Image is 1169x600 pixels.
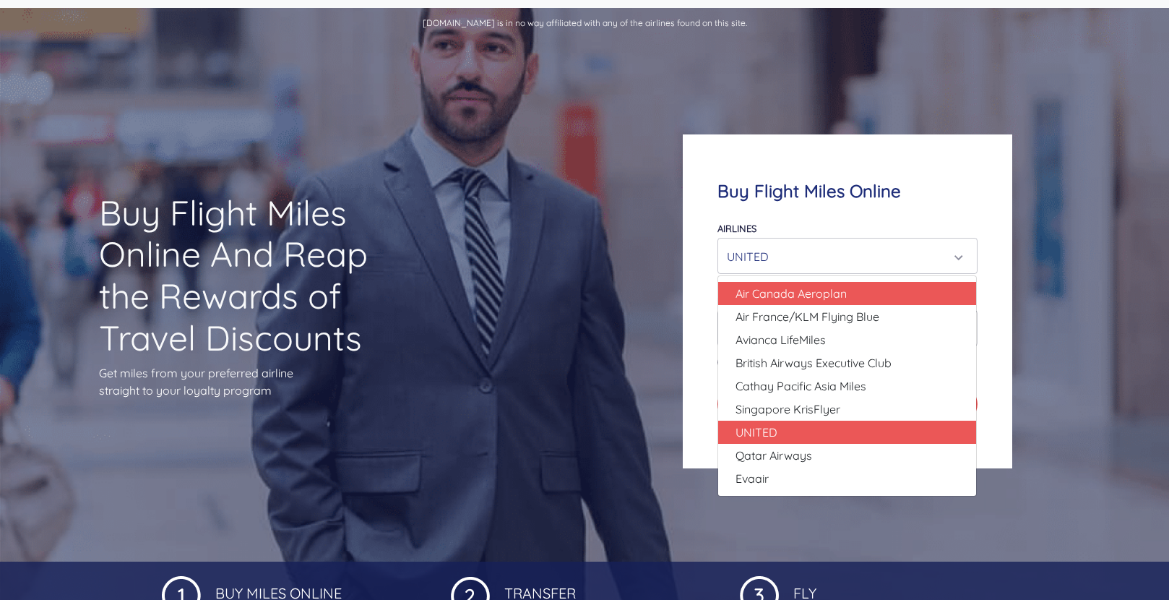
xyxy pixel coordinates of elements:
span: Singapore KrisFlyer [736,400,840,418]
span: Qatar Airways [736,447,812,464]
span: Cathay Pacific Asia Miles [736,377,866,395]
span: Air Canada Aeroplan [736,285,847,302]
p: Get miles from your preferred airline straight to your loyalty program [99,364,426,399]
span: British Airways Executive Club [736,354,892,372]
h1: Buy Flight Miles Online And Reap the Rewards of Travel Discounts [99,192,426,359]
div: UNITED [727,243,959,270]
span: Evaair [736,470,769,487]
span: Avianca LifeMiles [736,331,826,348]
button: UNITED [717,238,977,274]
span: Air France/KLM Flying Blue [736,308,879,325]
label: Airlines [717,223,756,234]
span: UNITED [736,424,777,441]
h4: Buy Flight Miles Online [717,181,977,202]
